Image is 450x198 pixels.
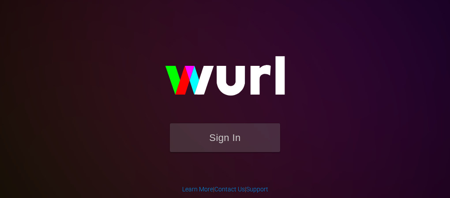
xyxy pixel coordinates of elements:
[170,123,280,152] button: Sign In
[182,185,268,194] div: | |
[137,37,313,123] img: wurl-logo-on-black-223613ac3d8ba8fe6dc639794a292ebdb59501304c7dfd60c99c58986ef67473.svg
[246,186,268,193] a: Support
[214,186,245,193] a: Contact Us
[182,186,213,193] a: Learn More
